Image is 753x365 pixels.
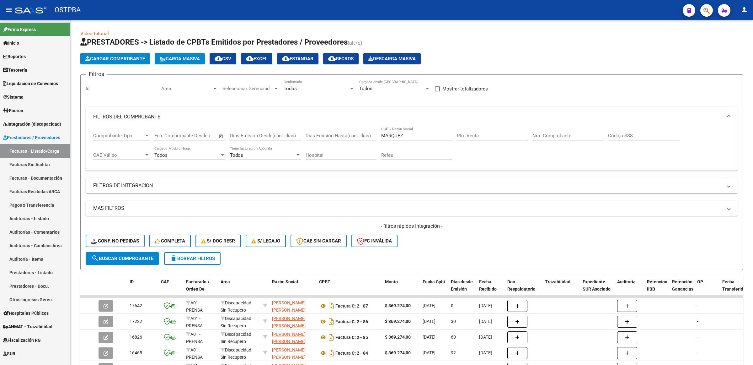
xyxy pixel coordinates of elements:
span: - [697,303,698,308]
mat-expansion-panel-header: FILTROS DEL COMPROBANTE [86,107,738,127]
span: Auditoria [617,279,636,284]
span: Tesorería [3,67,27,74]
i: Descargar documento [327,332,335,342]
datatable-header-cell: CPBT [317,275,382,303]
datatable-header-cell: Area [218,275,260,303]
span: Discapacidad Sin Recupero [221,300,251,313]
strong: Factura C: 2 - 84 [335,351,368,356]
datatable-header-cell: ID [127,275,158,303]
datatable-header-cell: Días desde Emisión [448,275,477,303]
span: [DATE] [423,303,435,308]
span: [DATE] [423,319,435,324]
button: Completa [149,235,191,247]
button: CAE SIN CARGAR [291,235,347,247]
span: Completa [155,238,185,244]
strong: Factura C: 2 - 87 [335,303,368,308]
span: Seleccionar Gerenciador [222,86,273,91]
strong: $ 369.274,00 [385,319,411,324]
span: [PERSON_NAME] [PERSON_NAME] [272,300,306,313]
button: Buscar Comprobante [86,252,159,265]
span: ID [130,279,134,284]
span: Todos [230,152,243,158]
strong: $ 369.274,00 [385,303,411,308]
span: CAE [161,279,169,284]
span: Estandar [282,56,313,62]
span: Integración (discapacidad) [3,121,61,128]
span: [DATE] [479,319,492,324]
button: Estandar [277,53,318,64]
span: [PERSON_NAME] [PERSON_NAME] [272,316,306,328]
span: Retención Ganancias [672,279,693,291]
span: Expediente SUR Asociado [583,279,611,291]
button: S/ Doc Resp. [195,235,241,247]
span: Conf. no pedidas [91,238,139,244]
span: OP [697,279,703,284]
span: ANMAT - Trazabilidad [3,323,52,330]
datatable-header-cell: Retención Ganancias [670,275,695,303]
span: [DATE] [423,335,435,340]
span: Hospitales Públicos [3,310,49,317]
span: Discapacidad Sin Recupero [221,347,251,360]
mat-icon: delete [170,254,177,262]
datatable-header-cell: Monto [382,275,420,303]
mat-icon: search [91,254,99,262]
div: 20339133728 [272,299,314,313]
mat-icon: cloud_download [246,55,254,62]
button: Open calendar [218,133,225,140]
div: 20339133728 [272,346,314,360]
span: - OSTPBA [50,3,81,17]
span: Razón Social [272,279,298,284]
span: 17642 [130,303,142,308]
mat-panel-title: FILTROS DE INTEGRACION [93,182,723,189]
span: Descarga Masiva [368,56,416,62]
button: Descarga Masiva [363,53,421,64]
span: PRESTADORES -> Listado de CPBTs Emitidos por Prestadores / Proveedores [80,38,348,46]
span: S/ legajo [251,238,280,244]
span: Comprobante Tipo [93,133,144,139]
span: Carga Masiva [160,56,200,62]
h3: Filtros [86,70,107,79]
span: 16465 [130,350,142,355]
span: CPBT [319,279,330,284]
span: Area [161,86,212,91]
strong: Factura C: 2 - 86 [335,319,368,324]
span: 0 [451,303,453,308]
i: Descargar documento [327,317,335,327]
span: 30 [451,319,456,324]
span: Area [221,279,230,284]
span: 16826 [130,335,142,340]
span: Retencion IIBB [647,279,667,291]
datatable-header-cell: CAE [158,275,184,303]
span: Fecha Recibido [479,279,497,291]
datatable-header-cell: Trazabilidad [542,275,580,303]
span: CAE SIN CARGAR [296,238,341,244]
div: FILTROS DEL COMPROBANTE [86,127,738,171]
span: Prestadores / Proveedores [3,134,60,141]
button: Gecros [323,53,359,64]
input: Fecha fin [185,133,216,139]
button: Carga Masiva [155,53,205,64]
span: Cargar Comprobante [85,56,145,62]
datatable-header-cell: Expediente SUR Asociado [580,275,615,303]
span: Facturado x Orden De [186,279,210,291]
span: - [697,350,698,355]
span: Liquidación de Convenios [3,80,58,87]
span: Trazabilidad [545,279,570,284]
span: Reportes [3,53,26,60]
span: Padrón [3,107,23,114]
span: Mostrar totalizadores [442,85,488,93]
span: A01 - PRENSA [186,300,203,313]
button: Cargar Comprobante [80,53,150,64]
span: - [697,319,698,324]
span: (alt+q) [348,40,362,46]
h4: - filtros rápidos Integración - [86,223,738,230]
app-download-masive: Descarga masiva de comprobantes (adjuntos) [363,53,421,64]
span: [DATE] [479,350,492,355]
i: Descargar documento [327,301,335,311]
span: Gecros [328,56,354,62]
button: Borrar Filtros [164,252,221,265]
span: [PERSON_NAME] [PERSON_NAME] [272,332,306,344]
a: Video tutorial [80,31,109,36]
mat-panel-title: MAS FILTROS [93,205,723,212]
datatable-header-cell: Fecha Recibido [477,275,505,303]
